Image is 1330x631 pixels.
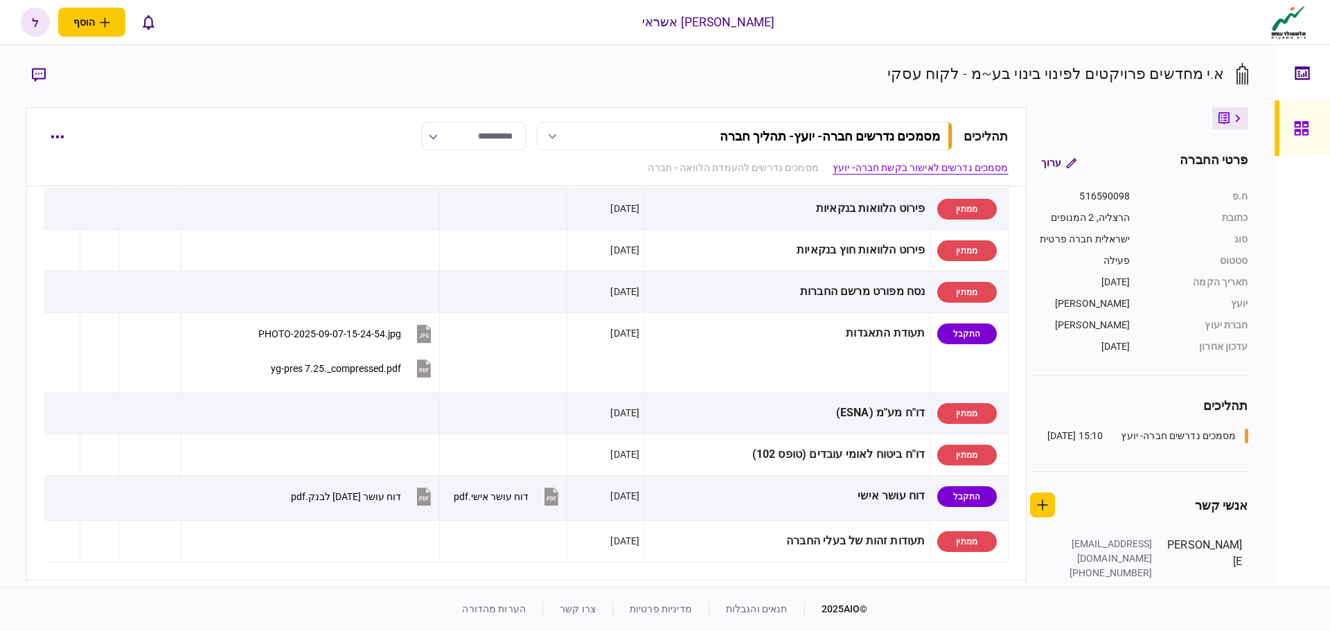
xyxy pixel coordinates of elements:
button: PHOTO-2025-09-07-15-24-54.jpg [258,318,434,349]
div: דו"ח מע"מ (ESNA) [650,398,925,429]
div: פעילה [1030,254,1130,268]
div: נסח מפורט מרשם החברות [650,276,925,308]
div: [PHONE_NUMBER] [1063,566,1153,580]
div: ממתין [937,403,997,424]
div: [DATE] [610,406,639,420]
button: yg-pres 7.25._compressed.pdf [271,353,434,384]
div: סטטוס [1144,254,1248,268]
div: פירוט הלוואות בנקאיות [650,193,925,224]
div: מסמכים נדרשים חברה- יועץ [1121,429,1236,443]
div: ישראלית חברה פרטית [1030,232,1130,247]
div: [DATE] [610,447,639,461]
div: [PERSON_NAME] [1030,296,1130,311]
div: מסמכים נדרשים חברה- יועץ - תהליך חברה [720,129,940,143]
button: דוח עושר אישי.pdf [454,481,562,512]
div: א.י מחדשים פרויקטים לפינוי בינוי בע~מ - לקוח עסקי [887,62,1224,85]
a: מסמכים נדרשים לאישור בקשת חברה- יועץ [833,161,1009,175]
a: מדיניות פרטיות [630,603,692,614]
div: [DATE] [610,326,639,340]
div: כתובת [1144,211,1248,225]
button: ערוך [1030,150,1088,175]
div: סוג [1144,232,1248,247]
a: תנאים והגבלות [726,603,788,614]
div: דוח עושר אישי.pdf [454,491,529,502]
button: ל [21,8,50,37]
a: מסמכים נדרשים חברה- יועץ15:10 [DATE] [1047,429,1248,443]
div: דוח עושר 19.2.2025 לבנק.pdf [291,491,401,502]
div: 516590098 [1030,189,1130,204]
div: [DATE] [610,285,639,299]
div: [DATE] [610,534,639,548]
div: ממתין [937,531,997,552]
div: [DATE] [1030,275,1130,290]
div: תעודת התאגדות [650,318,925,349]
div: yg-pres 7.25._compressed.pdf [271,363,401,374]
div: [EMAIL_ADDRESS][DOMAIN_NAME] [1063,537,1153,566]
div: תהליכים [964,127,1009,145]
img: client company logo [1268,5,1309,39]
div: [DATE] [610,243,639,257]
a: מסמכים נדרשים להעמדת הלוואה - חברה [648,161,818,175]
div: [DATE] [610,489,639,503]
div: תהליכים [1030,396,1248,415]
div: דו"ח ביטוח לאומי עובדים (טופס 102) [650,439,925,470]
div: [PERSON_NAME] אשראי [642,13,775,31]
div: התקבל [937,323,997,344]
div: חברת יעוץ [1144,318,1248,332]
div: פירוט הלוואות חוץ בנקאיות [650,235,925,266]
div: [PERSON_NAME] [1030,318,1130,332]
button: דוח עושר 19.2.2025 לבנק.pdf [291,481,434,512]
div: התקבל [937,486,997,507]
a: צרו קשר [560,603,596,614]
div: [DATE] [610,202,639,215]
div: PHOTO-2025-09-07-15-24-54.jpg [258,328,401,339]
div: יועץ [1144,296,1248,311]
div: [DATE] [1030,339,1130,354]
div: ממתין [937,282,997,303]
button: פתח רשימת התראות [134,8,163,37]
div: ממתין [937,240,997,261]
div: ח.פ [1144,189,1248,204]
div: דוח עושר אישי [650,481,925,512]
div: תאריך הקמה [1144,275,1248,290]
div: [PERSON_NAME] [1063,580,1153,595]
div: פרטי החברה [1180,150,1248,175]
div: ממתין [937,445,997,465]
button: פתח תפריט להוספת לקוח [58,8,125,37]
div: ממתין [937,199,997,220]
div: [PERSON_NAME] [1167,537,1243,624]
div: © 2025 AIO [804,602,868,616]
div: אנשי קשר [1195,496,1248,515]
div: תעודות זהות של בעלי החברה [650,526,925,557]
button: מסמכים נדרשים חברה- יועץ- תהליך חברה [537,122,952,150]
div: הרצליה, 2 המנופים [1030,211,1130,225]
a: הערות מהדורה [462,603,526,614]
div: עדכון אחרון [1144,339,1248,354]
div: 15:10 [DATE] [1047,429,1103,443]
